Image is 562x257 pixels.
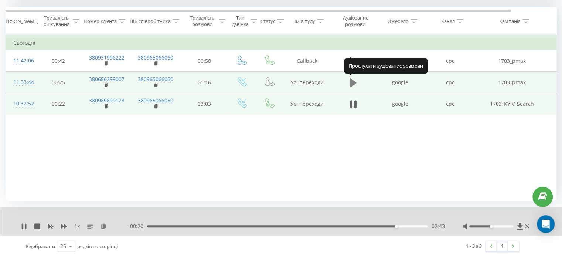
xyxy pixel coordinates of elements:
td: 1703_KYIV_Search [475,93,549,115]
div: Кампанія [499,18,521,24]
td: 00:22 [35,93,82,115]
td: Callback [283,50,331,72]
div: Тривалість очікування [42,15,71,27]
div: Номер клієнта [84,18,117,24]
span: Відображати [25,243,55,250]
div: Ім'я пулу [294,18,315,24]
a: 1 [497,241,508,251]
span: - 00:20 [128,223,147,230]
td: 00:58 [181,50,228,72]
div: 11:33:44 [13,75,28,89]
div: Тривалість розмови [188,15,217,27]
a: 380931996222 [89,54,125,61]
span: 02:43 [431,223,445,230]
span: рядків на сторінці [77,243,118,250]
td: Усі переходи [283,93,331,115]
div: 11:42:06 [13,54,28,68]
div: [PERSON_NAME] [1,18,38,24]
td: google [375,93,425,115]
td: 01:16 [181,72,228,93]
div: Open Intercom Messenger [537,215,555,233]
td: cpc [425,50,475,72]
div: Accessibility label [490,225,493,228]
div: 1 - 3 з 3 [466,242,482,250]
a: 380965066060 [138,97,173,104]
div: Статус [260,18,275,24]
a: 380965066060 [138,75,173,82]
div: Канал [441,18,455,24]
td: Усі переходи [283,72,331,93]
td: 00:25 [35,72,82,93]
div: Прослухати аудіозапис розмови [344,58,428,73]
div: 10:32:52 [13,97,28,111]
td: cpc [425,93,475,115]
div: Accessibility label [395,225,398,228]
a: 380965066060 [138,54,173,61]
a: 380686299007 [89,75,125,82]
td: 1703_pmax [475,72,549,93]
td: google [375,50,425,72]
div: ПІБ співробітника [130,18,171,24]
span: 1 x [74,223,80,230]
td: cpc [425,72,475,93]
div: Тип дзвінка [232,15,249,27]
a: 380989899123 [89,97,125,104]
td: 00:42 [35,50,82,72]
td: 1703_pmax [475,50,549,72]
td: google [375,72,425,93]
td: 03:03 [181,93,228,115]
div: 25 [60,243,66,250]
div: Джерело [388,18,409,24]
div: Аудіозапис розмови [337,15,373,27]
